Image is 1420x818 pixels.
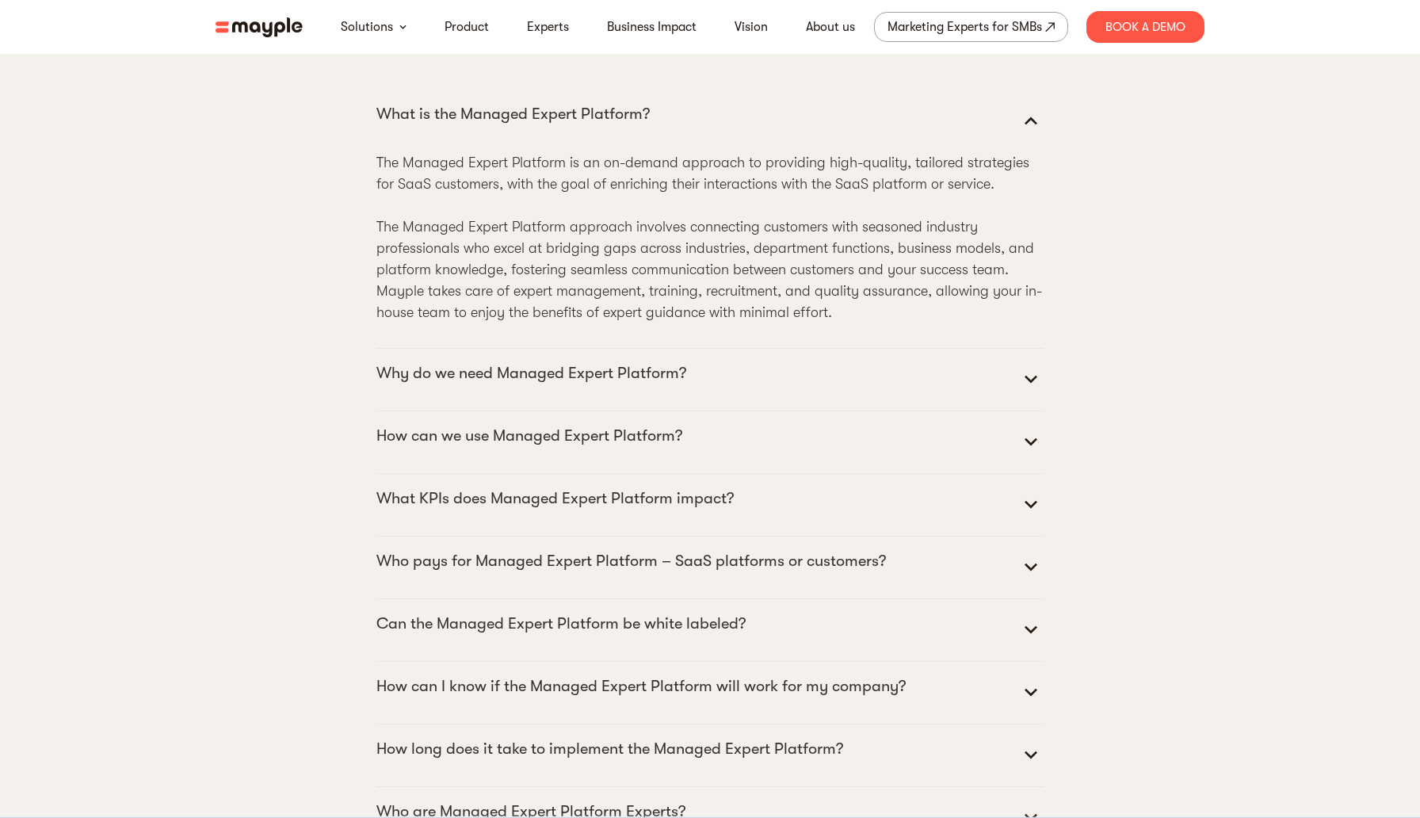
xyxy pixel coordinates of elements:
[376,611,1044,649] summary: Can the Managed Expert Platform be white labeled?
[735,17,768,36] a: Vision
[376,423,1044,461] summary: How can we use Managed Expert Platform?
[445,17,489,36] a: Product
[376,361,686,386] p: Why do we need Managed Expert Platform?
[607,17,697,36] a: Business Impact
[376,549,1044,587] summary: Who pays for Managed Expert Platform – SaaS platforms or customers?
[376,101,1044,140] summary: What is the Managed Expert Platform?
[376,549,886,574] p: Who pays for Managed Expert Platform – SaaS platforms or customers?
[1086,11,1204,43] div: Book A Demo
[887,16,1042,38] div: Marketing Experts for SMBs
[376,674,906,699] p: How can I know if the Managed Expert Platform will work for my company?
[376,486,1044,524] summary: What KPIs does Managed Expert Platform impact?
[376,611,746,636] p: Can the Managed Expert Platform be white labeled?
[399,25,407,29] img: arrow-down
[376,736,1044,774] summary: How long does it take to implement the Managed Expert Platform?
[376,152,1044,323] p: The Managed Expert Platform is an on-demand approach to providing high-quality, tailored strategi...
[376,736,843,762] p: How long does it take to implement the Managed Expert Platform?
[874,12,1068,42] a: Marketing Experts for SMBs
[376,101,650,127] p: What is the Managed Expert Platform?
[527,17,569,36] a: Experts
[376,361,1044,399] summary: Why do we need Managed Expert Platform?
[376,674,1044,712] summary: How can I know if the Managed Expert Platform will work for my company?
[376,423,682,449] p: How can we use Managed Expert Platform?
[216,17,303,37] img: mayple-logo
[806,17,855,36] a: About us
[341,17,393,36] a: Solutions
[376,486,734,511] p: What KPIs does Managed Expert Platform impact?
